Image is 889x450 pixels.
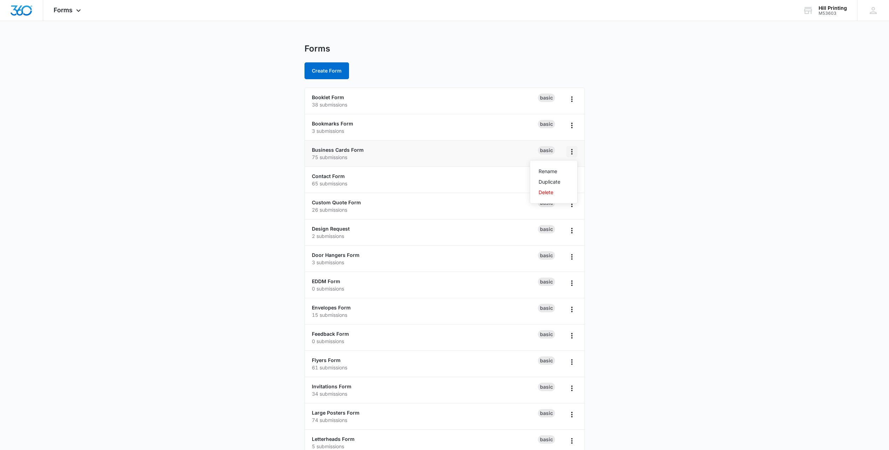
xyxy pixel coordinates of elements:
p: 0 submissions [312,285,538,292]
button: Overflow Menu [566,120,577,131]
a: Design Request [312,226,350,232]
a: Booklet Form [312,94,344,100]
div: Basic [538,251,555,260]
div: Delete [539,190,560,195]
p: 26 submissions [312,206,538,213]
div: Basic [538,225,555,233]
div: Basic [538,435,555,444]
p: 2 submissions [312,232,538,240]
button: Overflow Menu [566,330,577,341]
button: Overflow Menu [566,225,577,236]
a: Feedback Form [312,331,349,337]
p: 65 submissions [312,180,538,187]
p: 74 submissions [312,416,538,424]
h1: Forms [305,43,330,54]
button: Overflow Menu [566,199,577,210]
button: Overflow Menu [566,356,577,368]
a: Business Cards Form [312,147,364,153]
button: Delete [530,187,577,198]
div: Basic [538,409,555,417]
div: Basic [538,304,555,312]
a: Envelopes Form [312,305,351,311]
span: Forms [54,6,73,14]
button: Overflow Menu [566,409,577,420]
a: Large Posters Form [312,410,360,416]
div: Basic [538,383,555,391]
a: EDDM Form [312,278,340,284]
p: 34 submissions [312,390,538,397]
p: 0 submissions [312,337,538,345]
div: Basic [538,120,555,128]
div: account id [819,11,847,16]
div: Basic [538,356,555,365]
button: Overflow Menu [566,304,577,315]
div: Duplicate [539,179,560,184]
p: 61 submissions [312,364,538,371]
div: Rename [539,169,560,174]
div: Basic [538,330,555,339]
button: Overflow Menu [566,278,577,289]
button: Overflow Menu [566,435,577,446]
div: Basic [538,278,555,286]
p: 15 submissions [312,311,538,319]
a: Invitations Form [312,383,351,389]
p: 3 submissions [312,259,538,266]
button: Duplicate [530,177,577,187]
a: Custom Quote Form [312,199,361,205]
a: Flyers Form [312,357,341,363]
a: Letterheads Form [312,436,355,442]
a: Bookmarks Form [312,121,353,127]
div: Basic [538,94,555,102]
button: Create Form [305,62,349,79]
div: account name [819,5,847,11]
button: Overflow Menu [566,251,577,262]
p: 5 submissions [312,443,538,450]
div: Basic [538,146,555,155]
p: 3 submissions [312,127,538,135]
button: Overflow Menu [566,383,577,394]
p: 75 submissions [312,154,538,161]
a: Door Hangers Form [312,252,360,258]
button: Overflow Menu [566,146,577,157]
button: Rename [530,166,577,177]
a: Contact Form [312,173,345,179]
p: 38 submissions [312,101,538,108]
button: Overflow Menu [566,94,577,105]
